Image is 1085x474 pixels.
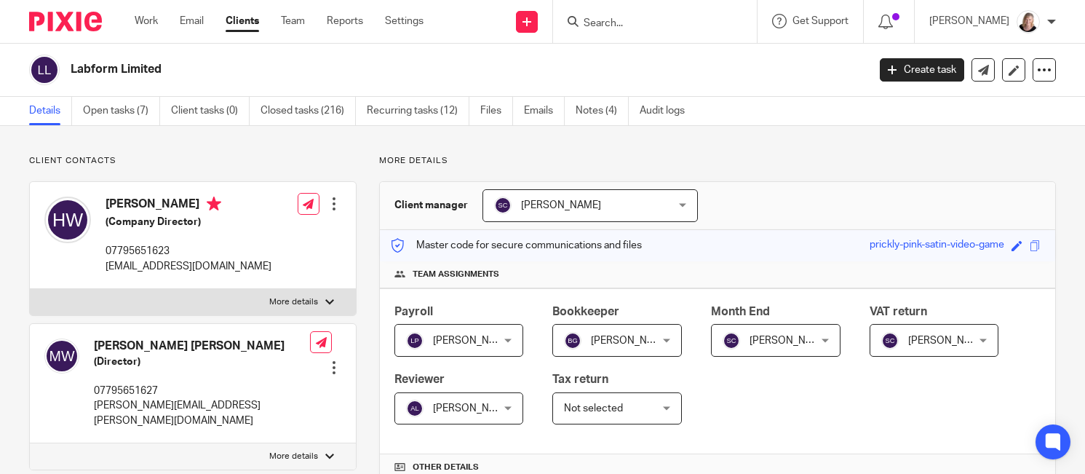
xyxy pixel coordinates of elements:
span: [PERSON_NAME] [433,336,513,346]
p: Master code for secure communications and files [391,238,642,253]
img: svg%3E [723,332,740,349]
div: prickly-pink-satin-video-game [870,237,1004,254]
p: [PERSON_NAME] [929,14,1009,28]
img: svg%3E [406,332,424,349]
p: 07795651627 [94,384,310,398]
a: Team [281,14,305,28]
img: svg%3E [44,197,91,243]
span: [PERSON_NAME] [591,336,671,346]
h5: (Company Director) [106,215,271,229]
a: Client tasks (0) [171,97,250,125]
a: Closed tasks (216) [261,97,356,125]
a: Reports [327,14,363,28]
img: svg%3E [44,339,79,374]
img: svg%3E [564,332,581,349]
input: Search [582,17,713,31]
span: [PERSON_NAME] [908,336,988,346]
i: Primary [207,197,221,211]
span: [PERSON_NAME] [433,403,513,414]
a: Details [29,97,72,125]
p: [EMAIL_ADDRESS][DOMAIN_NAME] [106,259,271,274]
span: Other details [413,462,479,473]
span: Month End [711,306,770,317]
span: Reviewer [394,374,445,385]
span: Payroll [394,306,433,317]
img: svg%3E [406,400,424,417]
h5: (Director) [94,355,310,369]
a: Work [135,14,158,28]
span: Not selected [564,403,623,414]
p: More details [269,296,318,308]
a: Emails [524,97,565,125]
p: Client contacts [29,155,357,167]
img: K%20Garrattley%20headshot%20black%20top%20cropped.jpg [1017,10,1040,33]
h2: Labform Limited [71,62,701,77]
span: Bookkeeper [552,306,619,317]
p: [PERSON_NAME][EMAIL_ADDRESS][PERSON_NAME][DOMAIN_NAME] [94,398,310,428]
a: Create task [880,58,964,82]
img: svg%3E [494,197,512,214]
p: More details [269,451,318,462]
h4: [PERSON_NAME] [PERSON_NAME] [94,339,310,354]
p: 07795651623 [106,244,271,258]
a: Audit logs [640,97,696,125]
h4: [PERSON_NAME] [106,197,271,215]
h3: Client manager [394,198,468,213]
span: [PERSON_NAME] [750,336,830,346]
a: Recurring tasks (12) [367,97,469,125]
a: Files [480,97,513,125]
span: Tax return [552,374,608,385]
span: Get Support [792,16,848,26]
img: svg%3E [881,332,899,349]
span: [PERSON_NAME] [521,200,601,210]
span: VAT return [870,306,927,317]
img: Pixie [29,12,102,31]
span: Team assignments [413,269,499,280]
a: Open tasks (7) [83,97,160,125]
img: svg%3E [29,55,60,85]
a: Email [180,14,204,28]
a: Notes (4) [576,97,629,125]
a: Clients [226,14,259,28]
a: Settings [385,14,424,28]
p: More details [379,155,1056,167]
